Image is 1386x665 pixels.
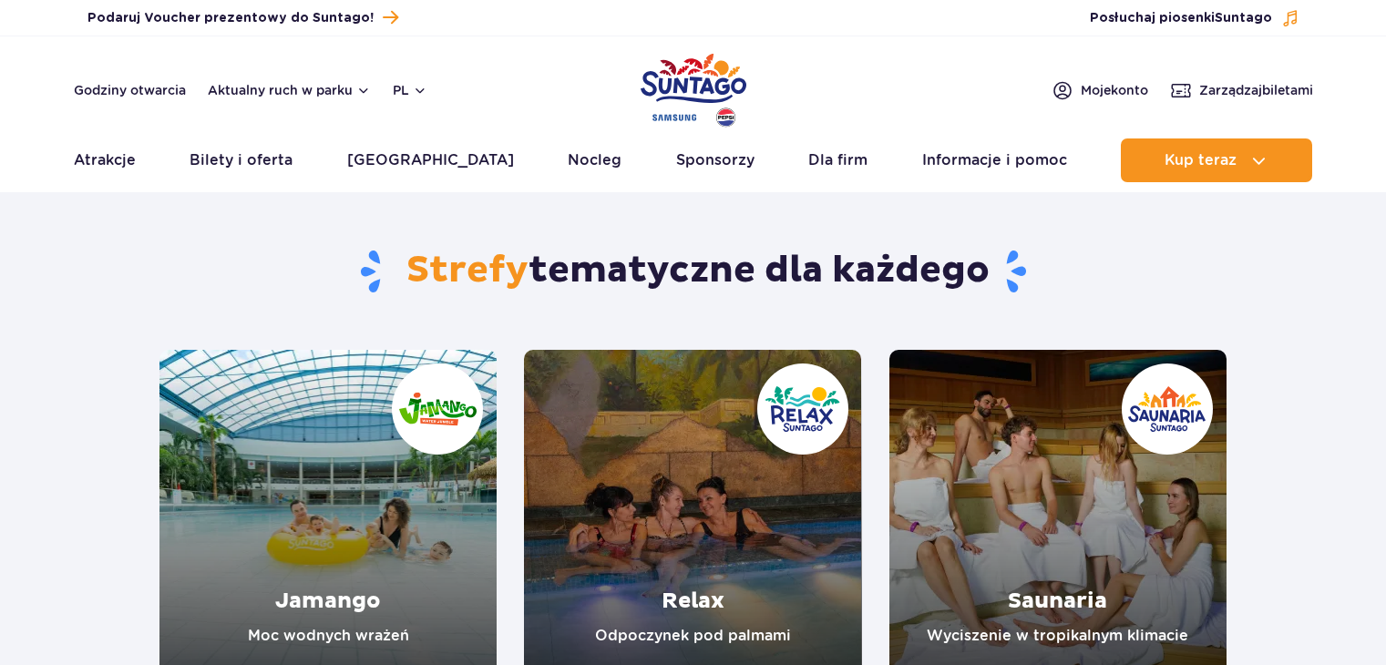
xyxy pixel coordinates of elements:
span: Posłuchaj piosenki [1090,9,1272,27]
a: Mojekonto [1052,79,1148,101]
a: Dla firm [808,138,868,182]
a: Atrakcje [74,138,136,182]
a: Zarządzajbiletami [1170,79,1313,101]
button: Kup teraz [1121,138,1312,182]
a: Godziny otwarcia [74,81,186,99]
button: Aktualny ruch w parku [208,83,371,97]
span: Kup teraz [1165,152,1237,169]
span: Strefy [406,248,529,293]
h1: tematyczne dla każdego [159,248,1227,295]
a: Bilety i oferta [190,138,293,182]
a: Podaruj Voucher prezentowy do Suntago! [87,5,398,30]
span: Zarządzaj biletami [1199,81,1313,99]
a: Nocleg [568,138,621,182]
a: Informacje i pomoc [922,138,1067,182]
span: Moje konto [1081,81,1148,99]
button: pl [393,81,427,99]
span: Podaruj Voucher prezentowy do Suntago! [87,9,374,27]
span: Suntago [1215,12,1272,25]
button: Posłuchaj piosenkiSuntago [1090,9,1299,27]
a: Sponsorzy [676,138,755,182]
a: [GEOGRAPHIC_DATA] [347,138,514,182]
a: Park of Poland [641,46,746,129]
